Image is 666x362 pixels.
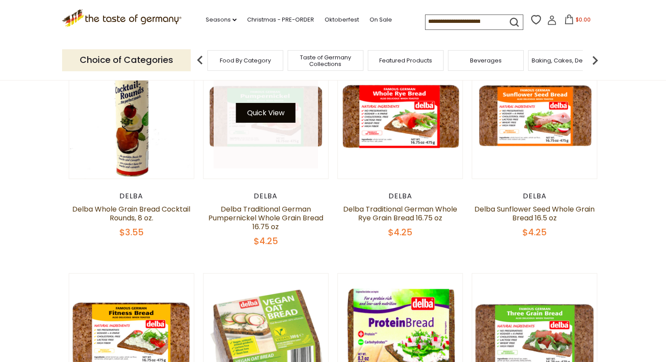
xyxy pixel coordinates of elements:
[337,192,463,201] div: Delba
[191,51,209,69] img: previous arrow
[220,57,271,64] a: Food By Category
[576,16,591,23] span: $0.00
[472,54,597,179] img: Delba
[247,15,314,25] a: Christmas - PRE-ORDER
[522,226,547,238] span: $4.25
[343,204,457,223] a: Delba Traditional German Whole Rye Grain Bread 16.75 oz
[203,54,328,179] img: Delba
[290,54,361,67] a: Taste of Germany Collections
[236,103,296,123] button: Quick View
[470,57,502,64] a: Beverages
[559,15,596,28] button: $0.00
[325,15,359,25] a: Oktoberfest
[370,15,392,25] a: On Sale
[586,51,604,69] img: next arrow
[72,204,190,223] a: Delba Whole Grain Bread Cocktail Rounds, 8 oz.
[388,226,412,238] span: $4.25
[208,204,323,232] a: Delba Traditional German Pumpernickel Whole Grain Bread 16.75 oz
[62,49,191,71] p: Choice of Categories
[69,192,194,201] div: Delba
[472,192,597,201] div: Delba
[474,204,595,223] a: Delba Sunflower Seed Whole Grain Bread 16.5 oz
[379,57,432,64] a: Featured Products
[532,57,600,64] a: Baking, Cakes, Desserts
[203,192,329,201] div: Delba
[254,235,278,247] span: $4.25
[338,54,462,179] img: Delba
[69,54,194,179] img: Delba
[206,15,237,25] a: Seasons
[119,226,144,238] span: $3.55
